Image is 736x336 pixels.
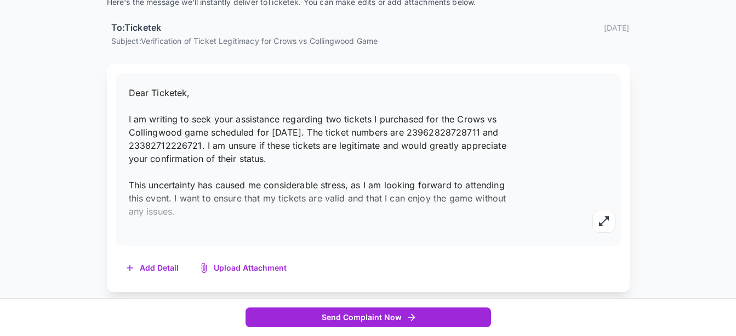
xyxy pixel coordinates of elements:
p: Subject: Verification of Ticket Legitimacy for Crows vs Collingwood Game [111,35,630,47]
button: Add Detail [116,257,190,279]
p: [DATE] [604,22,630,33]
button: Upload Attachment [190,257,298,279]
button: Send Complaint Now [246,307,491,328]
span: ... [230,232,238,243]
span: Dear Ticketek, I am writing to seek your assistance regarding two tickets I purchased for the Cro... [129,87,506,243]
h6: To: Ticketek [111,21,162,35]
